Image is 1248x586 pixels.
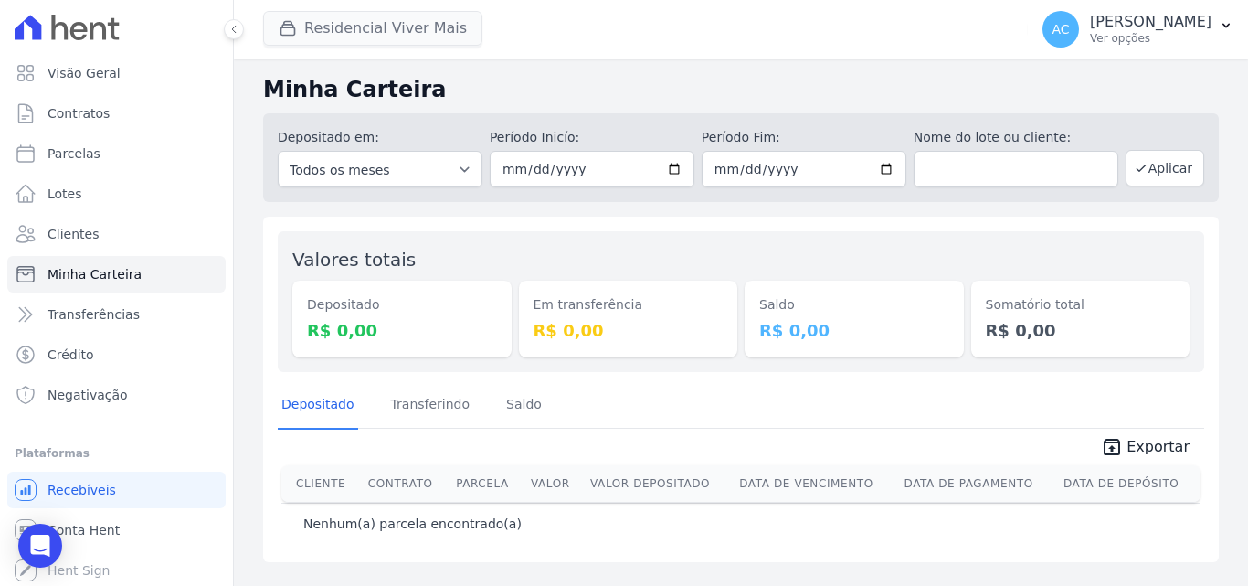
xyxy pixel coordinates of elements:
span: Visão Geral [48,64,121,82]
span: Transferências [48,305,140,324]
th: Data de Pagamento [897,465,1056,502]
span: Contratos [48,104,110,123]
dd: R$ 0,00 [759,318,949,343]
a: Transferências [7,296,226,333]
a: Negativação [7,377,226,413]
dt: Somatório total [986,295,1176,314]
label: Depositado em: [278,130,379,144]
a: Recebíveis [7,472,226,508]
a: Clientes [7,216,226,252]
th: Valor Depositado [583,465,732,502]
th: Contrato [361,465,449,502]
h2: Minha Carteira [263,73,1219,106]
label: Período Fim: [702,128,906,147]
span: Exportar [1126,436,1190,458]
dd: R$ 0,00 [534,318,724,343]
th: Data de Vencimento [732,465,896,502]
dt: Depositado [307,295,497,314]
a: Lotes [7,176,226,212]
label: Nome do lote ou cliente: [914,128,1118,147]
th: Parcela [449,465,524,502]
i: unarchive [1101,436,1123,458]
span: Clientes [48,225,99,243]
span: Recebíveis [48,481,116,499]
dt: Em transferência [534,295,724,314]
button: Residencial Viver Mais [263,11,482,46]
th: Valor [524,465,583,502]
a: Transferindo [387,382,474,430]
p: [PERSON_NAME] [1090,13,1211,31]
a: Minha Carteira [7,256,226,293]
label: Período Inicío: [490,128,694,147]
a: Saldo [502,382,545,430]
div: Plataformas [15,442,218,464]
label: Valores totais [292,249,416,271]
a: unarchive Exportar [1086,436,1204,462]
button: Aplicar [1126,150,1204,186]
a: Crédito [7,336,226,373]
th: Data de Depósito [1056,465,1200,502]
span: Conta Hent [48,521,120,539]
p: Nenhum(a) parcela encontrado(a) [303,515,522,533]
a: Visão Geral [7,55,226,91]
span: Lotes [48,185,82,203]
span: Negativação [48,386,128,404]
dd: R$ 0,00 [986,318,1176,343]
span: AC [1052,23,1070,36]
dt: Saldo [759,295,949,314]
a: Parcelas [7,135,226,172]
span: Crédito [48,346,94,364]
a: Contratos [7,95,226,132]
span: Minha Carteira [48,265,142,283]
div: Open Intercom Messenger [18,524,62,568]
th: Cliente [281,465,361,502]
a: Depositado [278,382,358,430]
dd: R$ 0,00 [307,318,497,343]
span: Parcelas [48,144,100,163]
p: Ver opções [1090,31,1211,46]
a: Conta Hent [7,512,226,549]
button: AC [PERSON_NAME] Ver opções [1028,4,1248,55]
